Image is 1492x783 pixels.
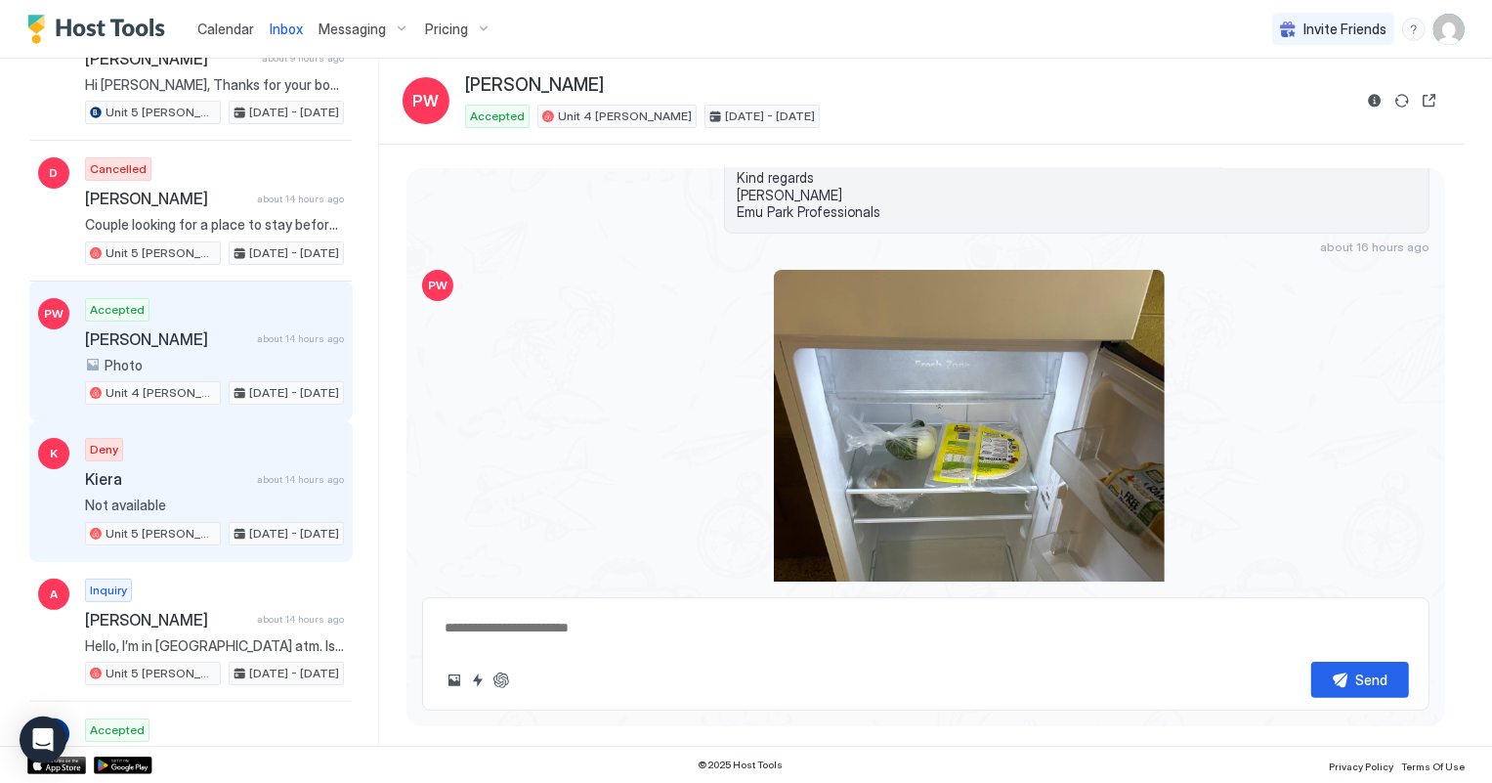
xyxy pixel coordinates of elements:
[85,189,249,208] span: [PERSON_NAME]
[85,469,249,489] span: Kiera
[249,104,339,121] span: [DATE] - [DATE]
[1356,670,1388,690] div: Send
[27,15,174,44] a: Host Tools Logo
[1329,755,1393,775] a: Privacy Policy
[428,277,448,294] span: PW
[413,89,440,112] span: PW
[699,759,784,771] span: © 2025 Host Tools
[50,445,58,462] span: K
[1402,18,1426,41] div: menu
[90,160,147,178] span: Cancelled
[1303,21,1386,38] span: Invite Friends
[90,582,127,599] span: Inquiry
[106,665,216,682] span: Unit 5 [PERSON_NAME]
[1433,14,1465,45] div: User profile
[1329,761,1393,772] span: Privacy Policy
[443,669,466,692] button: Upload image
[44,305,64,323] span: PW
[249,665,339,682] span: [DATE] - [DATE]
[1363,89,1386,112] button: Reservation information
[725,108,815,125] span: [DATE] - [DATE]
[1320,239,1429,254] span: about 16 hours ago
[85,637,344,655] span: Hello, I’m in [GEOGRAPHIC_DATA] atm. Is this accomodation available for tonight please? Thanks [P...
[106,104,216,121] span: Unit 5 [PERSON_NAME]
[85,329,249,349] span: [PERSON_NAME]
[1401,761,1465,772] span: Terms Of Use
[249,244,339,262] span: [DATE] - [DATE]
[466,669,490,692] button: Quick reply
[319,21,386,38] span: Messaging
[490,669,513,692] button: ChatGPT Auto Reply
[94,757,152,774] a: Google Play Store
[85,216,344,234] span: Couple looking for a place to stay before we ferry to [GEOGRAPHIC_DATA] early [DATE] morning. Cam...
[27,757,86,774] a: App Store
[20,717,66,763] div: Open Intercom Messenger
[257,332,344,345] span: about 14 hours ago
[85,497,344,514] span: Not available
[270,19,303,39] a: Inbox
[105,357,143,374] span: Photo
[90,721,145,739] span: Accepted
[249,525,339,543] span: [DATE] - [DATE]
[85,76,344,94] span: Hi [PERSON_NAME], Thanks for your booking. Please come to [GEOGRAPHIC_DATA], [STREET_ADDRESS][PER...
[106,244,216,262] span: Unit 5 [PERSON_NAME]
[425,21,468,38] span: Pricing
[257,473,344,486] span: about 14 hours ago
[197,19,254,39] a: Calendar
[470,108,525,125] span: Accepted
[1418,89,1441,112] button: Open reservation
[1311,662,1409,698] button: Send
[1401,755,1465,775] a: Terms Of Use
[1390,89,1414,112] button: Sync reservation
[197,21,254,37] span: Calendar
[85,610,249,630] span: [PERSON_NAME]
[558,108,692,125] span: Unit 4 [PERSON_NAME]
[90,301,145,319] span: Accepted
[257,193,344,205] span: about 14 hours ago
[90,441,118,458] span: Deny
[249,384,339,402] span: [DATE] - [DATE]
[50,164,59,182] span: D
[270,21,303,37] span: Inbox
[465,74,604,97] span: [PERSON_NAME]
[106,384,216,402] span: Unit 4 [PERSON_NAME]
[50,586,58,603] span: A
[257,613,344,626] span: about 14 hours ago
[106,525,216,543] span: Unit 5 [PERSON_NAME]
